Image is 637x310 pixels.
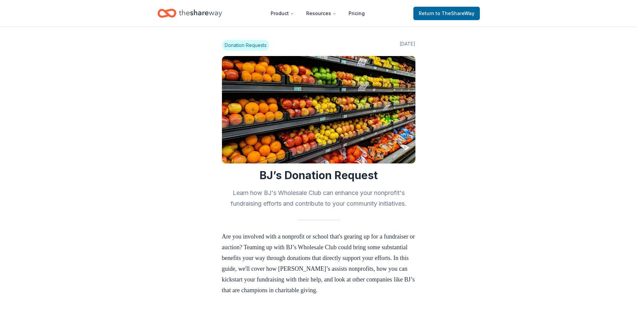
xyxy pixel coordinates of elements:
button: Resources [301,7,342,20]
h1: BJ’s Donation Request [222,169,415,182]
h2: Learn how BJ's Wholesale Club can enhance your nonprofit's fundraising efforts and contribute to ... [222,188,415,209]
button: Product [265,7,300,20]
a: Returnto TheShareWay [413,7,480,20]
p: Are you involved with a nonprofit or school that's gearing up for a fundraiser or auction? Teamin... [222,231,415,296]
img: Image for BJ’s Donation Request [222,56,415,163]
a: Pricing [343,7,370,20]
a: Home [157,5,222,21]
nav: Main [265,5,370,21]
span: Donation Requests [222,40,269,51]
span: [DATE] [400,40,415,51]
span: to TheShareWay [436,10,474,16]
span: Return [419,9,474,17]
